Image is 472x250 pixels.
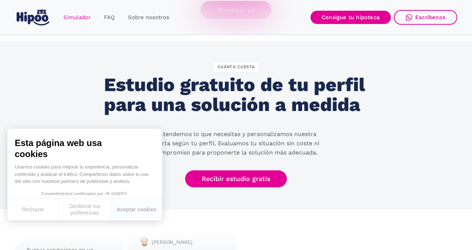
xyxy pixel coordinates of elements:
a: Escríbenos [394,10,457,25]
a: home [15,7,51,28]
a: Sobre nosotros [121,10,176,25]
a: Simulador [57,10,97,25]
p: Entendemos lo que necesitas y personalizamos nuestra oferta según tu perfil. Evaluamos tu situaci... [147,130,324,157]
a: Recibir estudio gratis [185,170,287,188]
a: FAQ [97,10,121,25]
a: Consigue tu hipoteca [310,11,391,24]
div: CUÁNTO CUESTA [214,63,259,72]
div: Escríbenos [415,14,445,21]
h2: Estudio gratuito de tu perfil para una solución a medida [104,75,368,115]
